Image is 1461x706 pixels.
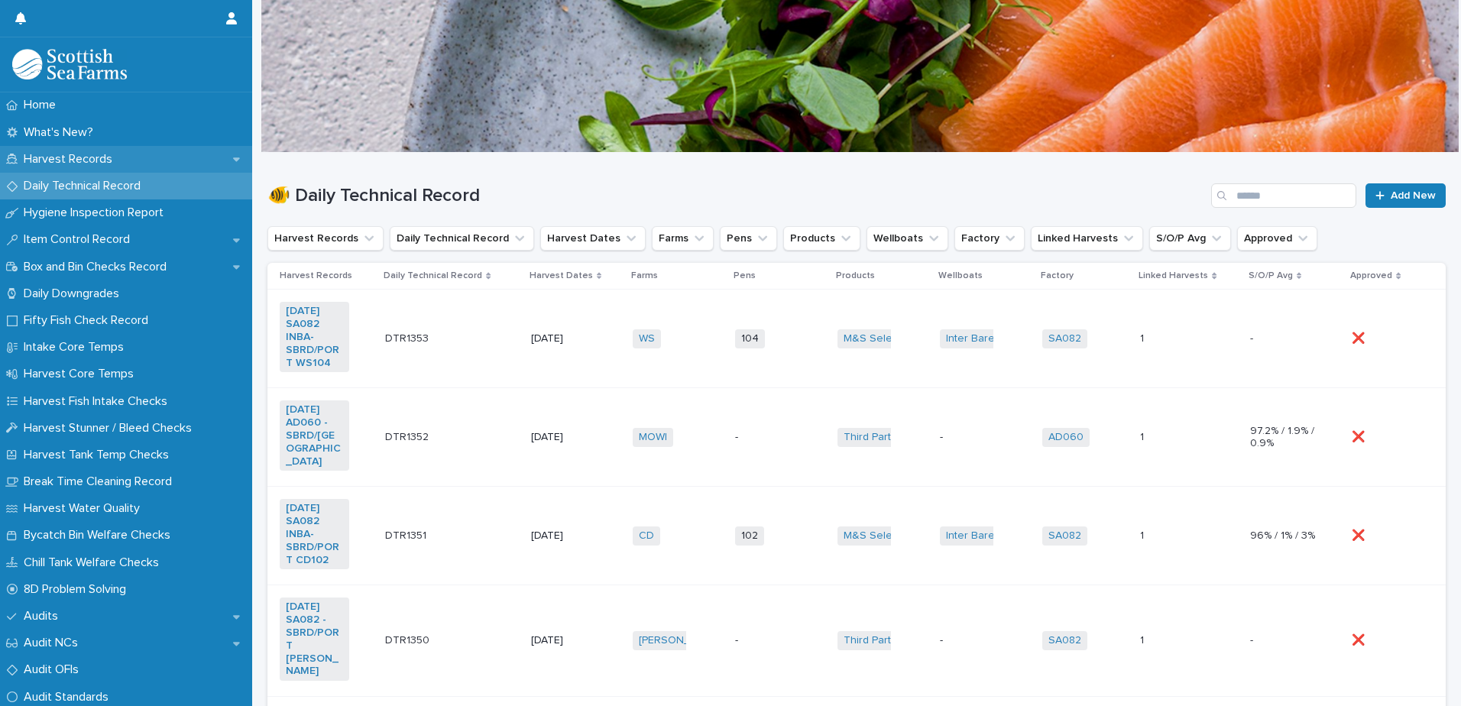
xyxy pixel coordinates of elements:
[639,529,654,542] a: CD
[286,403,343,468] a: [DATE] AD060 -SBRD/[GEOGRAPHIC_DATA]
[735,526,764,546] span: 102
[18,421,204,436] p: Harvest Stunner / Bleed Checks
[1352,329,1368,345] p: ❌
[280,267,352,284] p: Harvest Records
[18,555,171,570] p: Chill Tank Welfare Checks
[18,313,160,328] p: Fifty Fish Check Record
[18,179,153,193] p: Daily Technical Record
[735,431,805,444] p: -
[267,388,1446,487] tr: [DATE] AD060 -SBRD/[GEOGRAPHIC_DATA] DTR1352DTR1352 [DATE]MOWI -Third Party Salmon -AD060 11 97.2...
[18,501,152,516] p: Harvest Water Quality
[844,431,936,444] a: Third Party Salmon
[18,287,131,301] p: Daily Downgrades
[639,332,655,345] a: WS
[1391,190,1436,201] span: Add New
[267,226,384,251] button: Harvest Records
[1140,329,1147,345] p: 1
[734,267,756,284] p: Pens
[1352,631,1368,647] p: ❌
[18,340,136,355] p: Intake Core Temps
[18,609,70,623] p: Audits
[1048,634,1081,647] a: SA082
[735,329,765,348] span: 104
[1237,226,1317,251] button: Approved
[286,502,343,566] a: [DATE] SA082 INBA-SBRD/PORT CD102
[639,634,722,647] a: [PERSON_NAME]
[531,529,601,542] p: [DATE]
[530,267,593,284] p: Harvest Dates
[844,529,901,542] a: M&S Select
[531,634,601,647] p: [DATE]
[18,448,181,462] p: Harvest Tank Temp Checks
[867,226,948,251] button: Wellboats
[1149,226,1231,251] button: S/O/P Avg
[836,267,875,284] p: Products
[1140,631,1147,647] p: 1
[18,98,68,112] p: Home
[1140,526,1147,542] p: 1
[1352,526,1368,542] p: ❌
[631,267,658,284] p: Farms
[1365,183,1446,208] a: Add New
[385,631,432,647] p: DTR1350
[12,49,127,79] img: mMrefqRFQpe26GRNOUkG
[18,367,146,381] p: Harvest Core Temps
[531,431,601,444] p: [DATE]
[1048,431,1084,444] a: AD060
[385,329,432,345] p: DTR1353
[267,585,1446,697] tr: [DATE] SA082 -SBRD/PORT [PERSON_NAME] DTR1350DTR1350 [DATE][PERSON_NAME] -Third Party Salmon -SA0...
[267,290,1446,388] tr: [DATE] SA082 INBA-SBRD/PORT WS104 DTR1353DTR1353 [DATE]WS 104M&S Select Inter Barents SA082 11 -❌❌
[385,428,432,444] p: DTR1352
[946,529,1009,542] a: Inter Barents
[1041,267,1074,284] p: Factory
[18,474,184,489] p: Break Time Cleaning Record
[844,332,901,345] a: M&S Select
[1139,267,1208,284] p: Linked Harvests
[1211,183,1356,208] input: Search
[385,526,429,542] p: DTR1351
[286,601,343,678] a: [DATE] SA082 -SBRD/PORT [PERSON_NAME]
[18,232,142,247] p: Item Control Record
[286,305,343,369] a: [DATE] SA082 INBA-SBRD/PORT WS104
[720,226,777,251] button: Pens
[531,332,601,345] p: [DATE]
[1140,428,1147,444] p: 1
[954,226,1025,251] button: Factory
[938,267,983,284] p: Wellboats
[940,634,1009,647] p: -
[18,394,180,409] p: Harvest Fish Intake Checks
[1031,226,1143,251] button: Linked Harvests
[18,528,183,542] p: Bycatch Bin Welfare Checks
[18,582,138,597] p: 8D Problem Solving
[384,267,482,284] p: Daily Technical Record
[18,636,90,650] p: Audit NCs
[940,431,1009,444] p: -
[652,226,714,251] button: Farms
[18,206,176,220] p: Hygiene Inspection Report
[1250,332,1320,345] p: -
[735,634,805,647] p: -
[946,332,1009,345] a: Inter Barents
[18,152,125,167] p: Harvest Records
[1352,428,1368,444] p: ❌
[540,226,646,251] button: Harvest Dates
[1249,267,1293,284] p: S/O/P Avg
[267,185,1205,207] h1: 🐠 Daily Technical Record
[18,662,91,677] p: Audit OFIs
[1250,529,1320,542] p: 96% / 1% / 3%
[18,125,105,140] p: What's New?
[1048,332,1081,345] a: SA082
[390,226,534,251] button: Daily Technical Record
[1250,425,1320,451] p: 97.2% / 1.9% / 0.9%
[267,487,1446,585] tr: [DATE] SA082 INBA-SBRD/PORT CD102 DTR1351DTR1351 [DATE]CD 102M&S Select Inter Barents SA082 11 96...
[783,226,860,251] button: Products
[1350,267,1392,284] p: Approved
[844,634,936,647] a: Third Party Salmon
[639,431,667,444] a: MOWI
[1250,634,1320,647] p: -
[1048,529,1081,542] a: SA082
[18,260,179,274] p: Box and Bin Checks Record
[18,690,121,704] p: Audit Standards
